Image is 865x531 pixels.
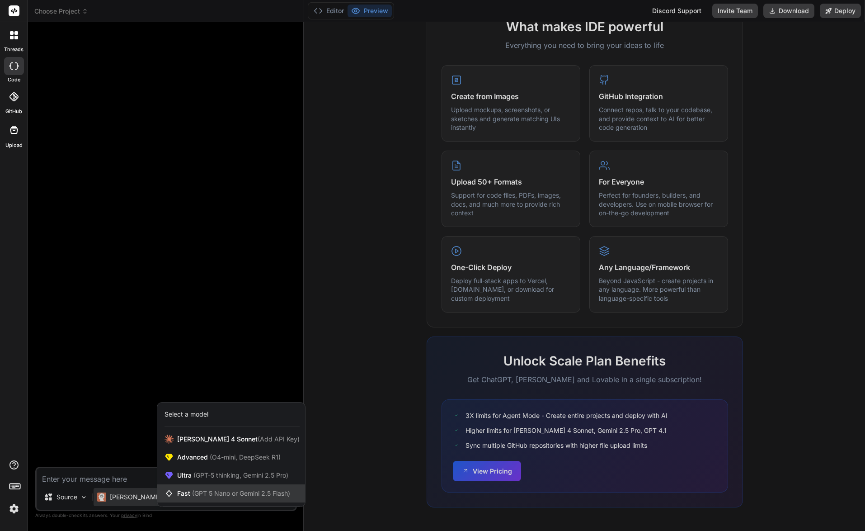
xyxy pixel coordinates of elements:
[6,501,22,517] img: settings
[5,142,23,149] label: Upload
[177,471,288,480] span: Ultra
[208,453,281,461] span: (O4-mini, DeepSeek R1)
[192,489,290,497] span: (GPT 5 Nano or Gemini 2.5 Flash)
[5,108,22,115] label: GitHub
[177,453,281,462] span: Advanced
[192,471,288,479] span: (GPT-5 thinking, Gemini 2.5 Pro)
[4,46,24,53] label: threads
[165,410,208,419] div: Select a model
[8,76,20,84] label: code
[258,435,300,443] span: (Add API Key)
[177,489,290,498] span: Fast
[177,435,300,444] span: [PERSON_NAME] 4 Sonnet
